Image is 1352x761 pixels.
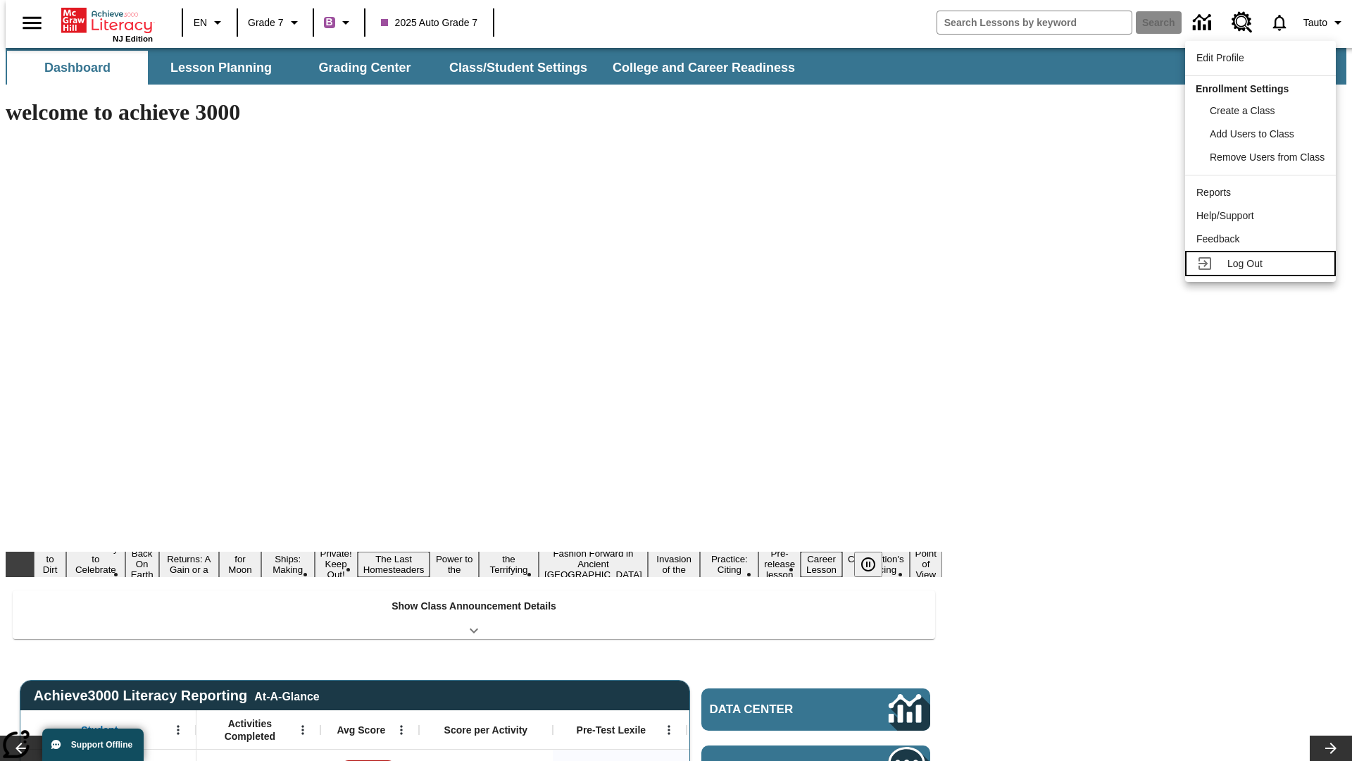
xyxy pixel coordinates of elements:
span: Help/Support [1196,210,1254,221]
span: Create a Class [1210,105,1275,116]
span: Enrollment Settings [1196,83,1289,94]
body: Maximum 600 characters Press Escape to exit toolbar Press Alt + F10 to reach toolbar [6,11,206,24]
span: Remove Users from Class [1210,151,1325,163]
span: Log Out [1227,258,1263,269]
span: Edit Profile [1196,52,1244,63]
span: Feedback [1196,233,1239,245]
span: Reports [1196,187,1231,198]
span: Add Users to Class [1210,128,1294,140]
